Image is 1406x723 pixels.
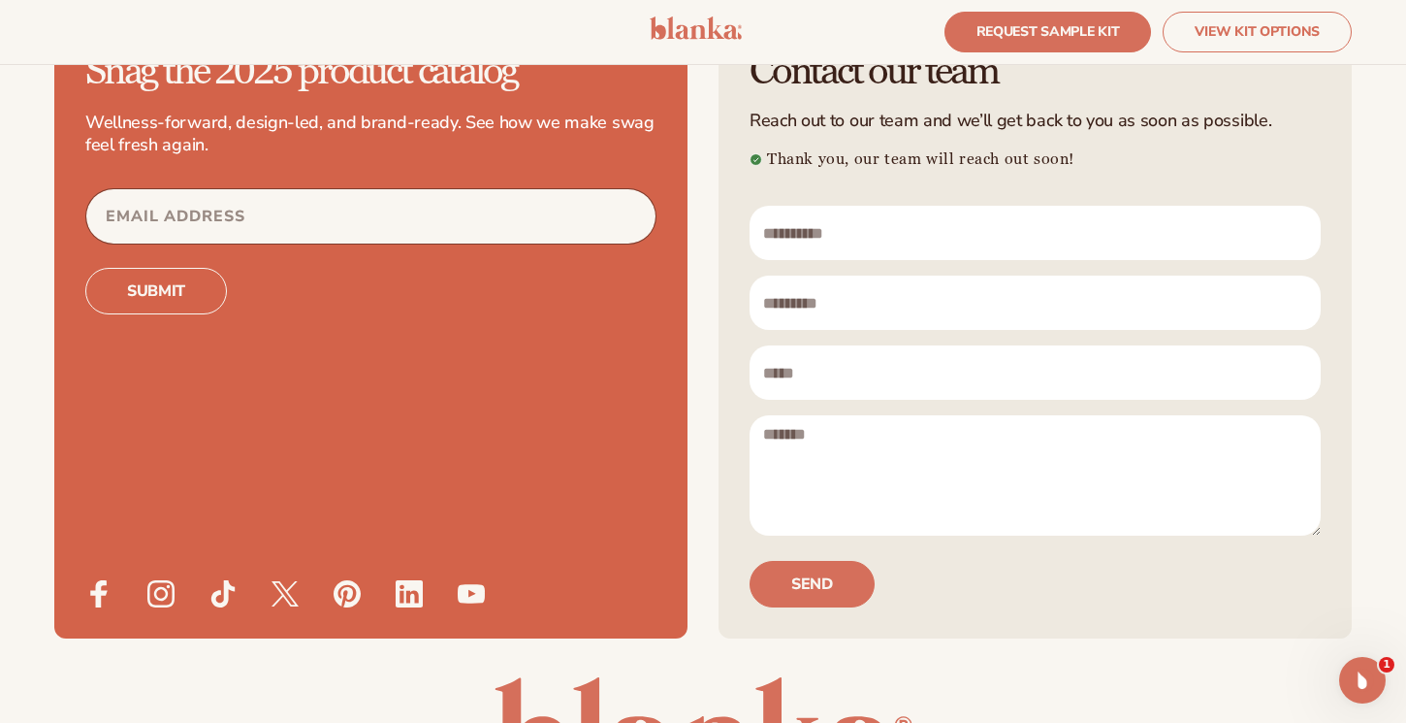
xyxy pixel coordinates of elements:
[85,112,656,157] p: Wellness-forward, design-led, and brand-ready. See how we make swag feel fresh again.
[750,151,1321,167] h5: Thank you, our team will reach out soon!
[1379,657,1394,673] span: 1
[650,16,742,40] img: logo
[650,16,742,48] a: logo
[85,51,656,92] h2: Snag the 2025 product catalog
[944,12,1152,52] a: REQUEST SAMPLE KIT
[85,268,227,314] button: Subscribe
[1339,657,1386,704] iframe: Intercom live chat
[1163,12,1352,52] a: VIEW KIT OPTIONS
[750,110,1321,132] p: Reach out to our team and we’ll get back to you as soon as possible.
[750,51,1321,92] h2: Contact our team
[750,561,875,608] button: Send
